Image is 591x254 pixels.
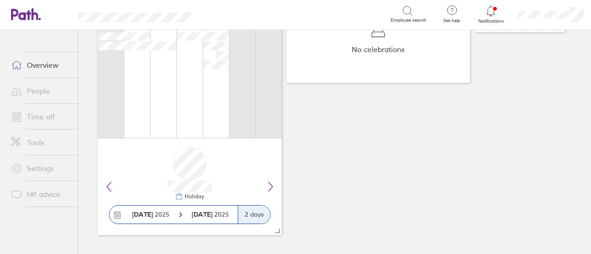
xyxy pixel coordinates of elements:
[216,10,240,18] div: Search
[4,82,78,100] a: People
[192,211,229,218] span: 2025
[476,18,506,24] span: Notifications
[391,18,427,23] span: Employee search
[437,18,467,24] span: Get help
[4,185,78,203] a: HR advice
[352,45,404,53] span: No celebrations
[4,159,78,177] a: Settings
[192,210,214,219] strong: [DATE]
[132,210,153,219] strong: [DATE]
[4,133,78,152] a: Tools
[183,193,204,200] div: Holiday
[132,211,169,218] span: 2025
[4,107,78,126] a: Time off
[238,206,270,224] div: 2 days
[4,56,78,74] a: Overview
[476,5,506,24] a: Notifications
